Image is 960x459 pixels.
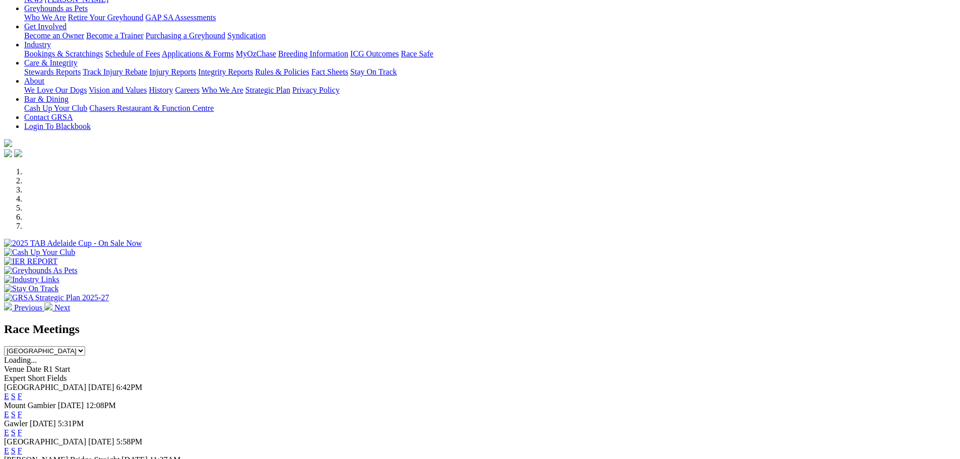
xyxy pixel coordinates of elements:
span: [DATE] [88,437,114,446]
span: Loading... [4,356,37,364]
a: F [18,428,22,437]
a: Fact Sheets [311,68,348,76]
a: Care & Integrity [24,58,78,67]
span: 5:31PM [58,419,84,428]
a: MyOzChase [236,49,276,58]
a: Chasers Restaurant & Function Centre [89,104,214,112]
span: Gawler [4,419,28,428]
img: Industry Links [4,275,59,284]
a: Schedule of Fees [105,49,160,58]
a: Track Injury Rebate [83,68,147,76]
a: S [11,410,16,419]
span: [GEOGRAPHIC_DATA] [4,437,86,446]
a: Syndication [227,31,266,40]
a: Bookings & Scratchings [24,49,103,58]
a: ICG Outcomes [350,49,399,58]
img: GRSA Strategic Plan 2025-27 [4,293,109,302]
a: GAP SA Assessments [146,13,216,22]
a: E [4,428,9,437]
img: Cash Up Your Club [4,248,75,257]
a: Cash Up Your Club [24,104,87,112]
span: Venue [4,365,24,373]
span: Previous [14,303,42,312]
a: Privacy Policy [292,86,340,94]
a: Purchasing a Greyhound [146,31,225,40]
a: Strategic Plan [245,86,290,94]
a: History [149,86,173,94]
h2: Race Meetings [4,322,956,336]
span: [DATE] [58,401,84,410]
span: Fields [47,374,67,382]
a: Industry [24,40,51,49]
img: logo-grsa-white.png [4,139,12,147]
div: Get Involved [24,31,956,40]
img: Stay On Track [4,284,58,293]
a: Bar & Dining [24,95,69,103]
span: Next [54,303,70,312]
a: Get Involved [24,22,67,31]
a: Login To Blackbook [24,122,91,130]
span: 12:08PM [86,401,116,410]
img: facebook.svg [4,149,12,157]
a: Who We Are [202,86,243,94]
a: S [11,428,16,437]
a: Previous [4,303,44,312]
img: chevron-left-pager-white.svg [4,302,12,310]
a: Contact GRSA [24,113,73,121]
span: Mount Gambier [4,401,56,410]
a: F [18,392,22,401]
div: Industry [24,49,956,58]
a: Rules & Policies [255,68,309,76]
a: Applications & Forms [162,49,234,58]
a: Next [44,303,70,312]
a: Injury Reports [149,68,196,76]
span: 6:42PM [116,383,143,391]
a: Stay On Track [350,68,397,76]
a: Become a Trainer [86,31,144,40]
span: Short [28,374,45,382]
a: Vision and Values [89,86,147,94]
span: Expert [4,374,26,382]
a: We Love Our Dogs [24,86,87,94]
a: Retire Your Greyhound [68,13,144,22]
a: E [4,392,9,401]
div: Greyhounds as Pets [24,13,956,22]
div: Care & Integrity [24,68,956,77]
span: [DATE] [88,383,114,391]
a: Greyhounds as Pets [24,4,88,13]
span: 5:58PM [116,437,143,446]
a: About [24,77,44,85]
span: [GEOGRAPHIC_DATA] [4,383,86,391]
a: Integrity Reports [198,68,253,76]
a: S [11,392,16,401]
a: Breeding Information [278,49,348,58]
img: chevron-right-pager-white.svg [44,302,52,310]
a: Become an Owner [24,31,84,40]
img: Greyhounds As Pets [4,266,78,275]
img: 2025 TAB Adelaide Cup - On Sale Now [4,239,142,248]
span: Date [26,365,41,373]
a: Race Safe [401,49,433,58]
a: F [18,446,22,455]
div: Bar & Dining [24,104,956,113]
a: E [4,446,9,455]
a: Careers [175,86,200,94]
a: Who We Are [24,13,66,22]
a: F [18,410,22,419]
span: R1 Start [43,365,70,373]
img: twitter.svg [14,149,22,157]
img: IER REPORT [4,257,57,266]
span: [DATE] [30,419,56,428]
a: E [4,410,9,419]
a: Stewards Reports [24,68,81,76]
div: About [24,86,956,95]
a: S [11,446,16,455]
